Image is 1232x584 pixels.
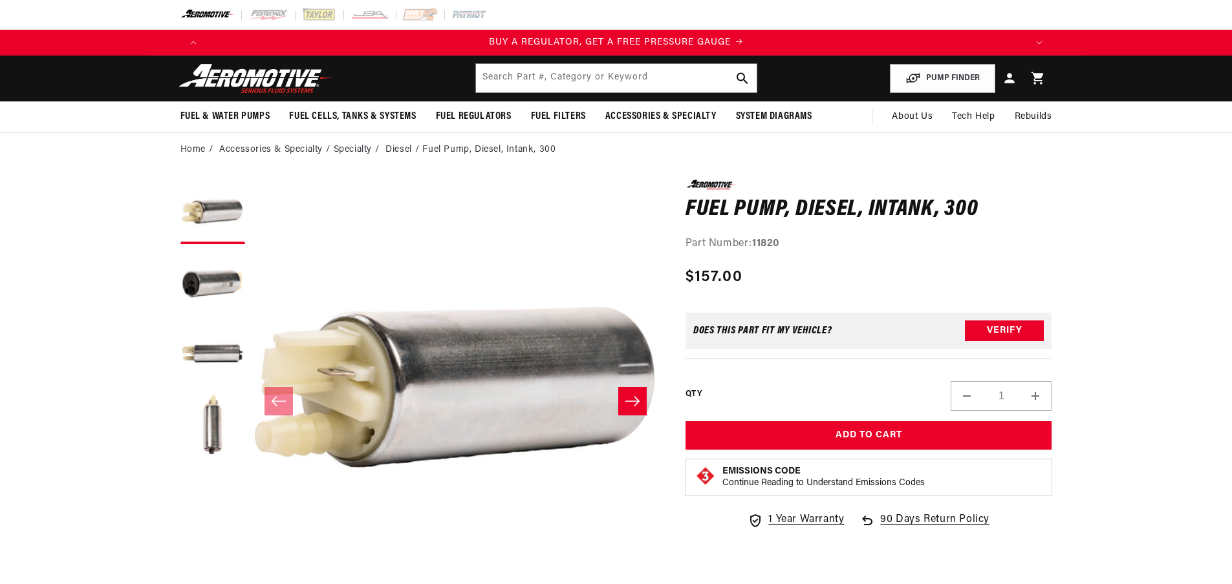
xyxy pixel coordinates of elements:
[436,110,512,123] span: Fuel Regulators
[726,101,822,132] summary: System Diagrams
[426,101,521,132] summary: Fuel Regulators
[748,512,844,528] a: 1 Year Warranty
[736,110,812,123] span: System Diagrams
[289,110,416,123] span: Fuel Cells, Tanks & Systems
[175,63,337,94] img: Aeromotive
[171,101,280,132] summary: Fuel & Water Pumps
[880,512,989,541] span: 90 Days Return Policy
[265,387,293,415] button: Slide left
[334,143,383,157] li: Specialty
[618,387,647,415] button: Slide right
[148,30,1085,56] slideshow-component: Translation missing: en.sections.announcements.announcement_bar
[722,477,925,489] p: Continue Reading to Understand Emissions Codes
[476,64,757,92] input: Search by Part Number, Category or Keyword
[859,512,989,541] a: 90 Days Return Policy
[965,320,1044,341] button: Verify
[695,466,716,486] img: Emissions code
[206,36,1026,50] div: Announcement
[180,143,1052,157] nav: breadcrumbs
[1026,30,1052,56] button: Translation missing: en.sections.announcements.next_announcement
[596,101,726,132] summary: Accessories & Specialty
[489,37,731,47] span: BUY A REGULATOR, GET A FREE PRESSURE GAUGE
[686,421,1052,450] button: Add to Cart
[180,143,206,157] a: Home
[686,266,742,289] span: $157.00
[531,110,586,123] span: Fuel Filters
[686,389,702,400] label: QTY
[722,466,925,489] button: Emissions CodeContinue Reading to Understand Emissions Codes
[180,110,270,123] span: Fuel & Water Pumps
[385,143,412,157] a: Diesel
[180,322,245,386] button: Load image 3 in gallery view
[686,236,1052,253] div: Part Number:
[219,143,333,157] li: Accessories & Specialty
[1015,110,1052,124] span: Rebuilds
[722,466,801,476] strong: Emissions Code
[180,180,245,244] button: Load image 1 in gallery view
[206,36,1026,50] a: BUY A REGULATOR, GET A FREE PRESSURE GAUGE
[206,36,1026,50] div: 1 of 4
[1005,101,1062,132] summary: Rebuilds
[180,393,245,457] button: Load image 4 in gallery view
[605,110,717,123] span: Accessories & Specialty
[728,64,757,92] button: search button
[279,101,426,132] summary: Fuel Cells, Tanks & Systems
[752,238,779,249] strong: 11820
[521,101,596,132] summary: Fuel Filters
[890,64,995,93] button: PUMP FINDER
[693,326,832,336] div: Does This part fit My vehicle?
[180,30,206,56] button: Translation missing: en.sections.announcements.previous_announcement
[942,101,1004,132] summary: Tech Help
[768,512,844,528] span: 1 Year Warranty
[892,112,933,121] span: About Us
[180,251,245,315] button: Load image 2 in gallery view
[882,101,942,132] a: About Us
[422,143,556,157] li: Fuel Pump, Diesel, Intank, 300
[686,200,1052,220] h1: Fuel Pump, Diesel, Intank, 300
[952,110,995,124] span: Tech Help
